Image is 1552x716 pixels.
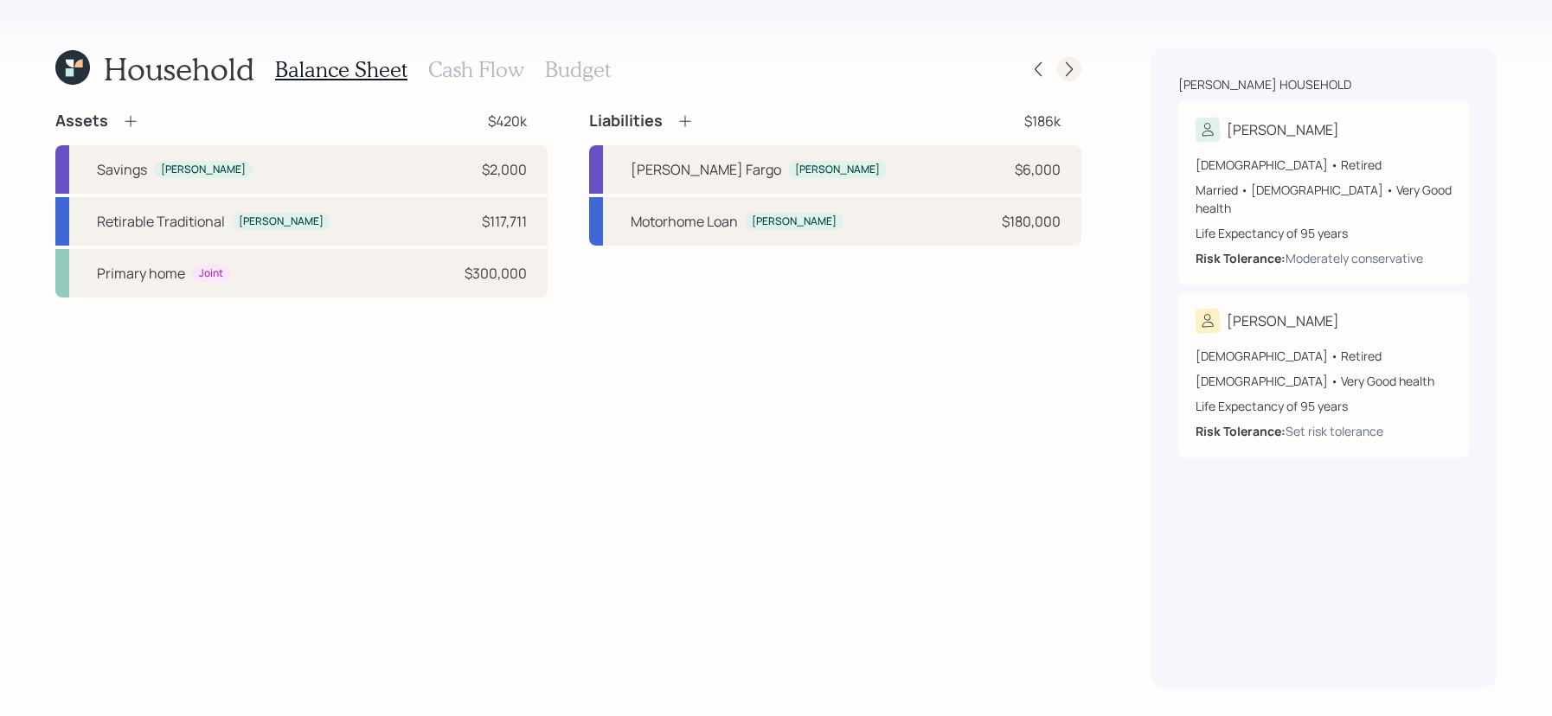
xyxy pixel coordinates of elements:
[97,211,225,232] div: Retirable Traditional
[1196,181,1452,217] div: Married • [DEMOGRAPHIC_DATA] • Very Good health
[1196,224,1452,242] div: Life Expectancy of 95 years
[1196,156,1452,174] div: [DEMOGRAPHIC_DATA] • Retired
[482,211,527,232] div: $117,711
[1196,397,1452,415] div: Life Expectancy of 95 years
[631,211,738,232] div: Motorhome Loan
[465,263,527,284] div: $300,000
[545,57,611,82] h3: Budget
[199,266,223,281] div: Joint
[631,159,781,180] div: [PERSON_NAME] Fargo
[1196,250,1286,266] b: Risk Tolerance:
[1015,159,1061,180] div: $6,000
[1286,249,1423,267] div: Moderately conservative
[488,111,527,131] div: $420k
[161,163,246,177] div: [PERSON_NAME]
[275,57,407,82] h3: Balance Sheet
[1024,111,1061,131] div: $186k
[795,163,880,177] div: [PERSON_NAME]
[482,159,527,180] div: $2,000
[1227,310,1339,331] div: [PERSON_NAME]
[752,214,837,229] div: [PERSON_NAME]
[1002,211,1061,232] div: $180,000
[589,112,663,131] h4: Liabilities
[55,112,108,131] h4: Assets
[97,159,147,180] div: Savings
[428,57,524,82] h3: Cash Flow
[239,214,324,229] div: [PERSON_NAME]
[1196,372,1452,390] div: [DEMOGRAPHIC_DATA] • Very Good health
[1178,76,1351,93] div: [PERSON_NAME] household
[1196,347,1452,365] div: [DEMOGRAPHIC_DATA] • Retired
[1227,119,1339,140] div: [PERSON_NAME]
[104,50,254,87] h1: Household
[1196,423,1286,439] b: Risk Tolerance:
[1286,422,1383,440] div: Set risk tolerance
[97,263,185,284] div: Primary home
